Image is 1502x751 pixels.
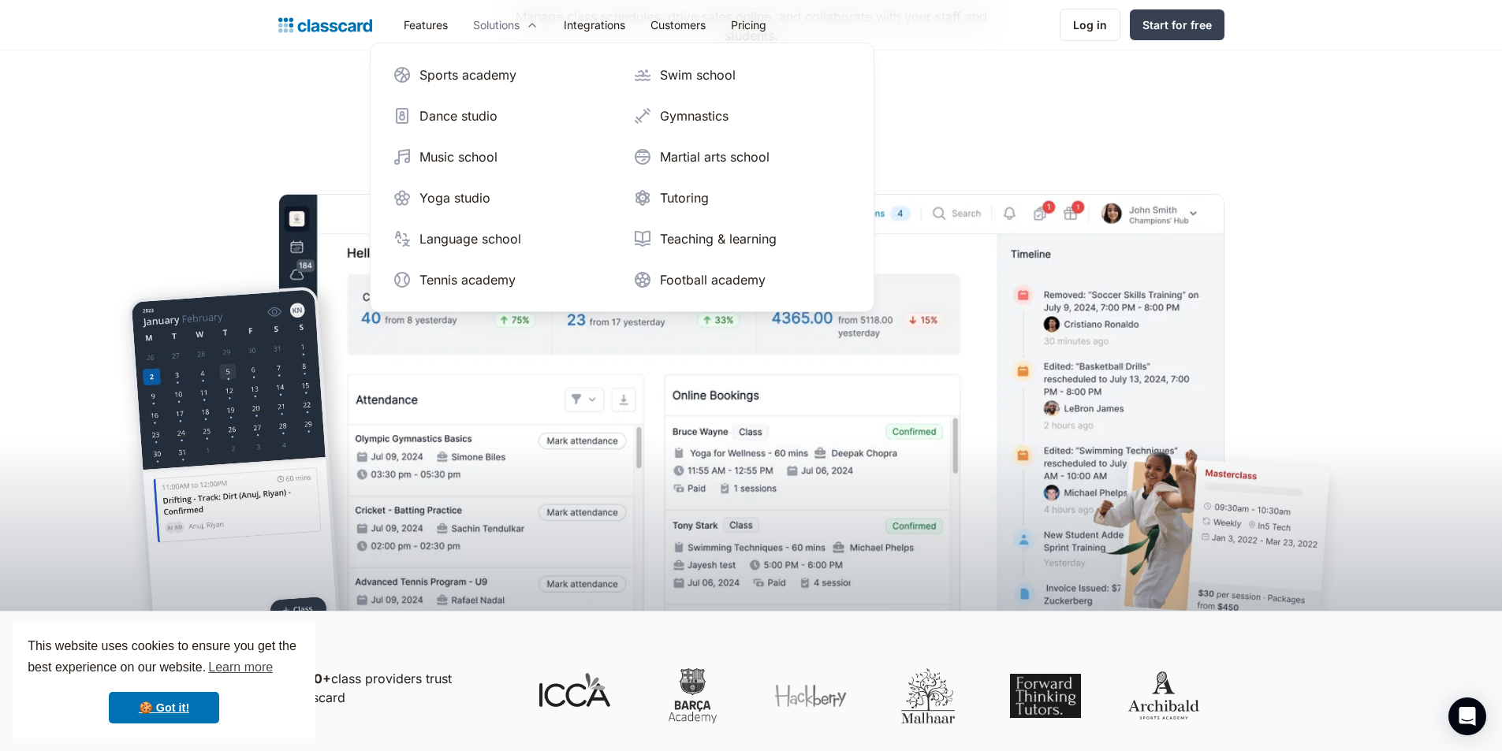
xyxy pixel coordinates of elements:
a: Football academy [627,264,858,296]
a: Dance studio [386,100,617,132]
div: Language school [419,229,521,248]
a: Tutoring [627,182,858,214]
a: Customers [638,7,718,43]
div: Solutions [460,7,551,43]
a: Swim school [627,59,858,91]
div: Sports academy [419,65,516,84]
a: Pricing [718,7,779,43]
a: Integrations [551,7,638,43]
div: Log in [1073,17,1107,33]
div: Solutions [473,17,520,33]
a: learn more about cookies [206,656,275,679]
div: Start for free [1142,17,1212,33]
a: Language school [386,223,617,255]
a: Tennis academy [386,264,617,296]
a: Sports academy [386,59,617,91]
div: Swim school [660,65,736,84]
div: Yoga studio [419,188,490,207]
a: Yoga studio [386,182,617,214]
a: Features [391,7,460,43]
a: home [278,14,372,36]
div: Dance studio [419,106,498,125]
div: Open Intercom Messenger [1448,697,1486,735]
nav: Solutions [370,43,874,312]
div: cookieconsent [13,622,315,738]
a: Log in [1060,9,1120,41]
a: Martial arts school [627,141,858,173]
a: Start for free [1130,9,1224,40]
div: Gymnastics [660,106,729,125]
div: Teaching & learning [660,229,777,248]
a: Gymnastics [627,100,858,132]
a: Teaching & learning [627,223,858,255]
div: Football academy [660,270,766,289]
span: This website uses cookies to ensure you get the best experience on our website. [28,637,300,679]
div: Tennis academy [419,270,516,289]
p: class providers trust Classcard [286,669,507,707]
a: Music school [386,141,617,173]
div: Tutoring [660,188,709,207]
div: Martial arts school [660,147,770,166]
a: dismiss cookie message [109,692,219,723]
div: Music school [419,147,498,166]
